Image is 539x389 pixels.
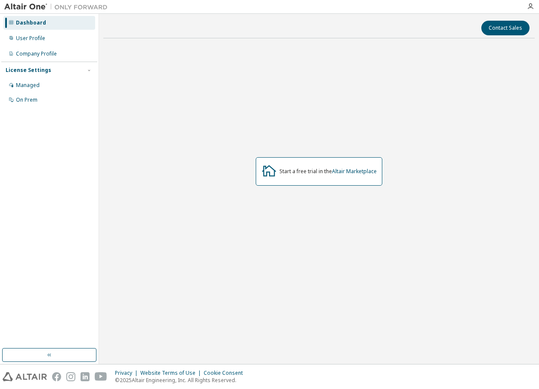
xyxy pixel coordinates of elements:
div: Website Terms of Use [140,370,204,377]
div: User Profile [16,35,45,42]
img: youtube.svg [95,372,107,381]
p: © 2025 Altair Engineering, Inc. All Rights Reserved. [115,377,248,384]
img: Altair One [4,3,112,11]
a: Altair Marketplace [332,168,377,175]
div: Dashboard [16,19,46,26]
div: Start a free trial in the [279,168,377,175]
img: altair_logo.svg [3,372,47,381]
div: On Prem [16,96,37,103]
img: facebook.svg [52,372,61,381]
div: Managed [16,82,40,89]
button: Contact Sales [481,21,530,35]
img: instagram.svg [66,372,75,381]
div: Company Profile [16,50,57,57]
div: Privacy [115,370,140,377]
div: License Settings [6,67,51,74]
img: linkedin.svg [81,372,90,381]
div: Cookie Consent [204,370,248,377]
